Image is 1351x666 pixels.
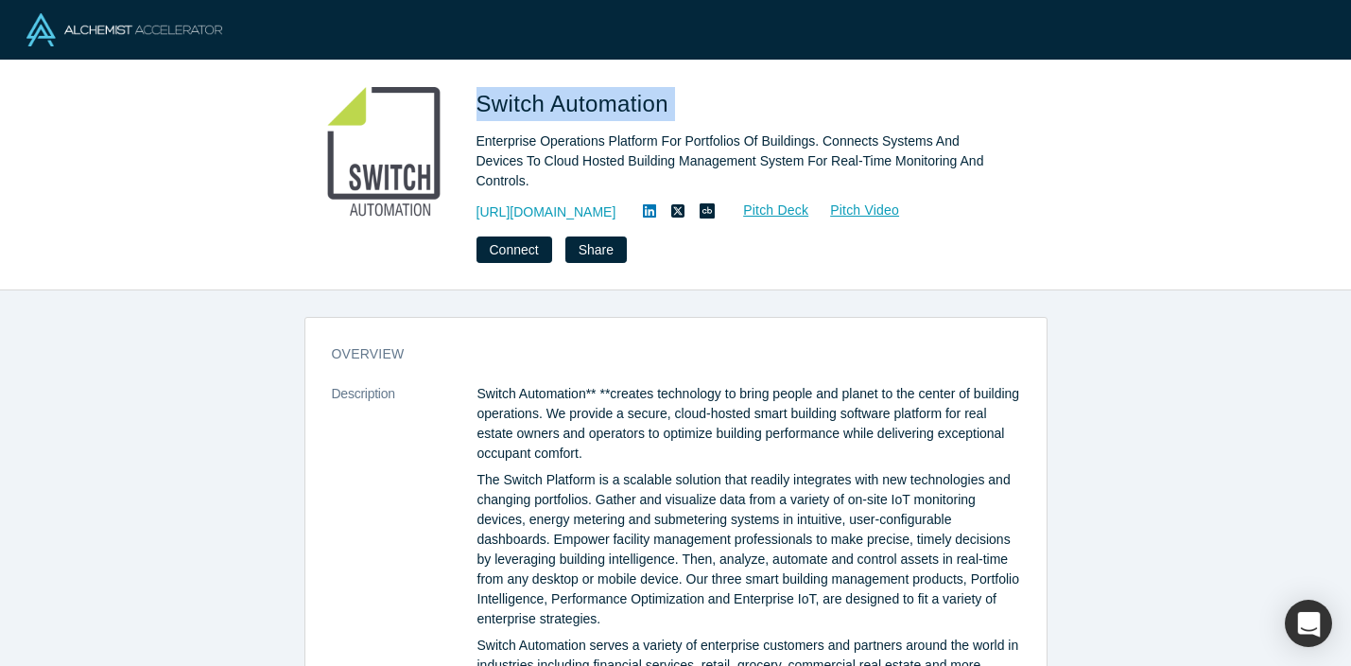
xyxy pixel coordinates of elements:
[565,237,627,263] button: Share
[809,200,900,221] a: Pitch Video
[318,87,450,219] img: Switch Automation's Logo
[332,344,994,364] h3: overview
[476,237,552,263] button: Connect
[26,13,222,46] img: Alchemist Logo
[477,470,1020,629] p: The Switch Platform is a scalable solution that readily integrates with new technologies and chan...
[477,384,1020,464] p: Switch Automation** **creates technology to bring people and planet to the center of building ope...
[476,131,1006,191] div: Enterprise Operations Platform For Portfolios Of Buildings. Connects Systems And Devices To Cloud...
[476,91,675,116] span: Switch Automation
[476,202,616,222] a: [URL][DOMAIN_NAME]
[722,200,809,221] a: Pitch Deck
